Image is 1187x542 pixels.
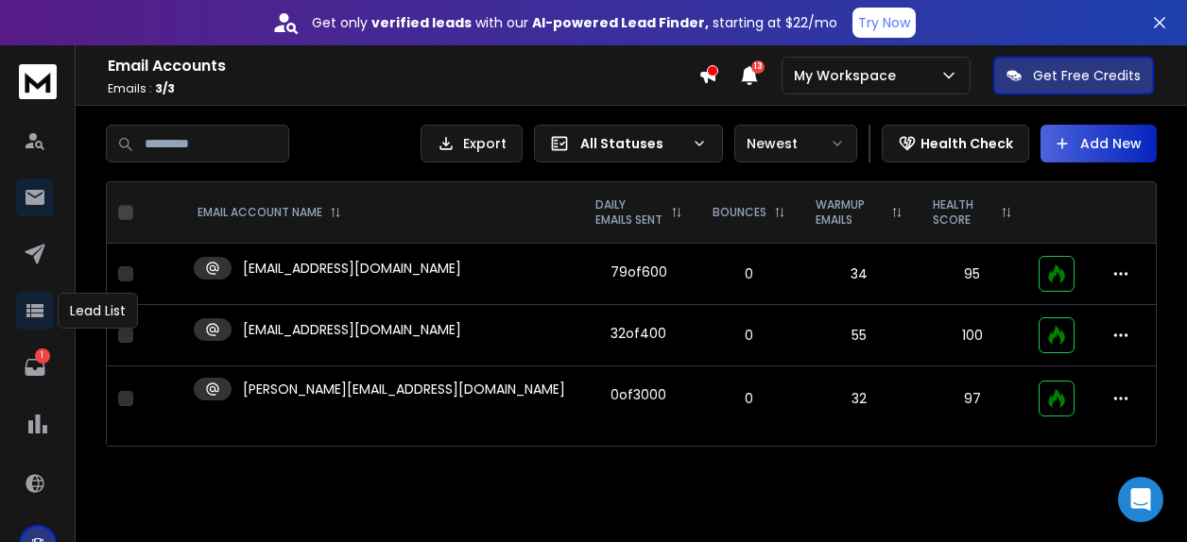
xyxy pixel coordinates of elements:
td: 32 [800,366,918,432]
button: Export [421,125,523,162]
div: 0 of 3000 [611,385,666,404]
p: [EMAIL_ADDRESS][DOMAIN_NAME] [243,259,461,278]
div: Lead List [58,293,138,329]
strong: verified leads [371,13,472,32]
span: 13 [751,60,765,74]
p: My Workspace [794,66,903,85]
td: 34 [800,244,918,305]
p: 0 [709,326,789,345]
div: 32 of 400 [611,324,666,343]
p: Get only with our starting at $22/mo [312,13,837,32]
button: Newest [734,125,857,162]
p: 0 [709,389,789,408]
div: Open Intercom Messenger [1118,477,1163,522]
button: Health Check [882,125,1029,162]
p: [EMAIL_ADDRESS][DOMAIN_NAME] [243,320,461,339]
img: logo [19,64,57,99]
p: 1 [35,348,50,364]
td: 100 [918,305,1027,366]
div: 79 of 600 [611,263,667,281]
p: Emails : [108,81,698,96]
span: 3 / 3 [155,80,175,96]
p: Health Check [920,134,1013,153]
p: 0 [709,264,789,283]
button: Try Now [852,8,916,38]
p: BOUNCES [713,205,766,220]
a: 1 [16,348,54,386]
button: Get Free Credits [993,57,1154,94]
p: [PERSON_NAME][EMAIL_ADDRESS][DOMAIN_NAME] [243,380,565,398]
div: EMAIL ACCOUNT NAME [198,205,341,220]
td: 95 [918,244,1027,305]
h1: Email Accounts [108,55,698,77]
p: DAILY EMAILS SENT [595,197,663,228]
p: All Statuses [580,134,684,153]
td: 55 [800,305,918,366]
button: Add New [1041,125,1157,162]
p: Get Free Credits [1033,66,1141,85]
p: Try Now [858,13,910,32]
td: 97 [918,366,1027,432]
strong: AI-powered Lead Finder, [532,13,709,32]
p: HEALTH SCORE [933,197,993,228]
p: WARMUP EMAILS [816,197,884,228]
